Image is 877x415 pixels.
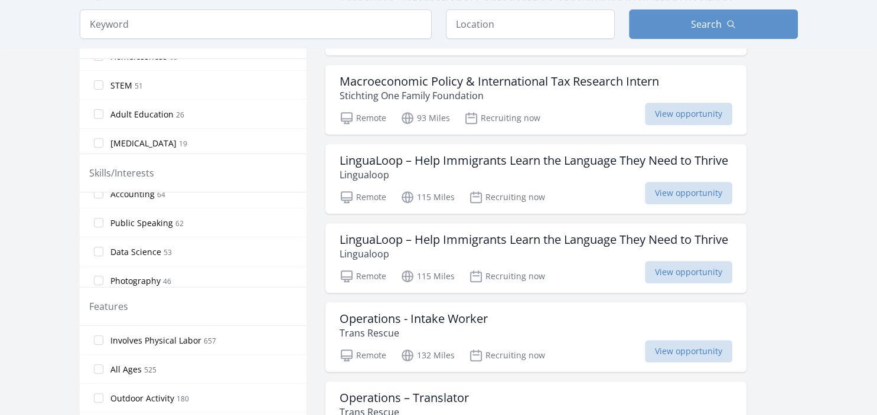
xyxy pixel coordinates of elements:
[340,391,469,405] h3: Operations – Translator
[110,188,155,200] span: Accounting
[325,144,746,214] a: LinguaLoop – Help Immigrants Learn the Language They Need to Thrive Lingualoop Remote 115 Miles R...
[110,217,173,229] span: Public Speaking
[204,336,216,346] span: 657
[89,299,128,313] legend: Features
[157,189,165,200] span: 64
[340,312,488,326] h3: Operations - Intake Worker
[135,81,143,91] span: 51
[175,218,184,228] span: 62
[645,103,732,125] span: View opportunity
[645,182,732,204] span: View opportunity
[110,246,161,258] span: Data Science
[110,364,142,375] span: All Ages
[179,139,187,149] span: 19
[464,111,540,125] p: Recruiting now
[94,247,103,256] input: Data Science 53
[164,247,172,257] span: 53
[110,335,201,347] span: Involves Physical Labor
[94,80,103,90] input: STEM 51
[446,9,615,39] input: Location
[340,153,728,168] h3: LinguaLoop – Help Immigrants Learn the Language They Need to Thrive
[340,89,659,103] p: Stichting One Family Foundation
[110,393,174,404] span: Outdoor Activity
[144,365,157,375] span: 525
[94,364,103,374] input: All Ages 525
[469,348,545,362] p: Recruiting now
[469,269,545,283] p: Recruiting now
[340,348,386,362] p: Remote
[340,269,386,283] p: Remote
[325,65,746,135] a: Macroeconomic Policy & International Tax Research Intern Stichting One Family Foundation Remote 9...
[340,168,728,182] p: Lingualoop
[629,9,798,39] button: Search
[340,111,386,125] p: Remote
[400,269,455,283] p: 115 Miles
[163,276,171,286] span: 46
[400,348,455,362] p: 132 Miles
[340,190,386,204] p: Remote
[340,233,728,247] h3: LinguaLoop – Help Immigrants Learn the Language They Need to Thrive
[340,326,488,340] p: Trans Rescue
[94,393,103,403] input: Outdoor Activity 180
[110,80,132,92] span: STEM
[94,335,103,345] input: Involves Physical Labor 657
[94,138,103,148] input: [MEDICAL_DATA] 19
[340,247,728,261] p: Lingualoop
[80,9,432,39] input: Keyword
[325,302,746,372] a: Operations - Intake Worker Trans Rescue Remote 132 Miles Recruiting now View opportunity
[325,223,746,293] a: LinguaLoop – Help Immigrants Learn the Language They Need to Thrive Lingualoop Remote 115 Miles R...
[94,189,103,198] input: Accounting 64
[645,261,732,283] span: View opportunity
[94,109,103,119] input: Adult Education 26
[340,74,659,89] h3: Macroeconomic Policy & International Tax Research Intern
[110,275,161,287] span: Photography
[177,394,189,404] span: 180
[400,190,455,204] p: 115 Miles
[110,138,177,149] span: [MEDICAL_DATA]
[176,110,184,120] span: 26
[691,17,722,31] span: Search
[110,109,174,120] span: Adult Education
[94,276,103,285] input: Photography 46
[94,218,103,227] input: Public Speaking 62
[89,166,154,180] legend: Skills/Interests
[469,190,545,204] p: Recruiting now
[645,340,732,362] span: View opportunity
[400,111,450,125] p: 93 Miles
